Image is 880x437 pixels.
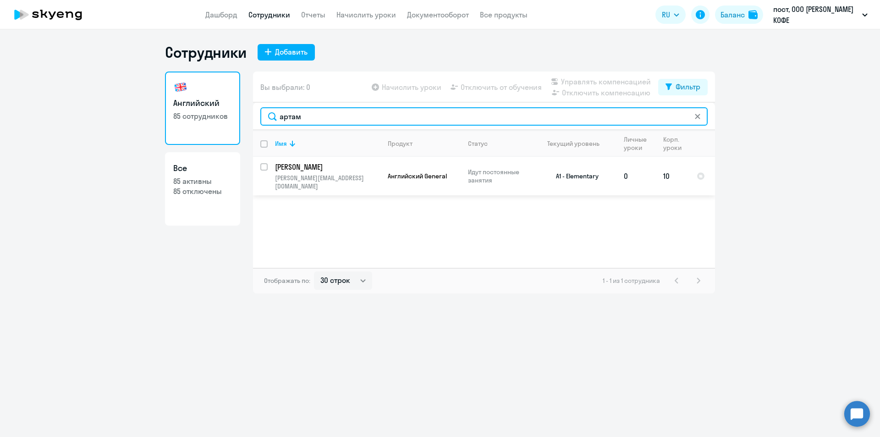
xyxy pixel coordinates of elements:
p: [PERSON_NAME][EMAIL_ADDRESS][DOMAIN_NAME] [275,174,380,190]
span: Английский General [388,172,447,180]
td: 0 [616,157,656,195]
a: Английский85 сотрудников [165,72,240,145]
span: 1 - 1 из 1 сотрудника [603,277,660,285]
h1: Сотрудники [165,43,247,61]
a: Начислить уроки [336,10,396,19]
p: [PERSON_NAME] [275,162,379,172]
div: Баланс [720,9,745,20]
td: 10 [656,157,689,195]
p: Идут постоянные занятия [468,168,531,184]
td: A1 - Elementary [531,157,616,195]
h3: Английский [173,97,232,109]
p: 85 активны [173,176,232,186]
div: Имя [275,139,380,148]
div: Продукт [388,139,412,148]
div: Добавить [275,46,308,57]
p: 85 сотрудников [173,111,232,121]
div: Продукт [388,139,460,148]
div: Текущий уровень [547,139,599,148]
button: Фильтр [658,79,708,95]
button: Балансbalance [715,6,763,24]
a: Документооборот [407,10,469,19]
span: Вы выбрали: 0 [260,82,310,93]
div: Текущий уровень [539,139,616,148]
h3: Все [173,162,232,174]
input: Поиск по имени, email, продукту или статусу [260,107,708,126]
button: Добавить [258,44,315,61]
span: Отображать по: [264,277,310,285]
a: Все85 активны85 отключены [165,152,240,226]
div: Статус [468,139,488,148]
div: Фильтр [676,81,700,92]
div: Личные уроки [624,135,649,152]
div: Имя [275,139,287,148]
p: 85 отключены [173,186,232,196]
button: пост, ООО [PERSON_NAME] КОФЕ [769,4,872,26]
button: RU [655,6,686,24]
a: Все продукты [480,10,528,19]
div: Статус [468,139,531,148]
div: Корп. уроки [663,135,683,152]
a: Сотрудники [248,10,290,19]
p: пост, ООО [PERSON_NAME] КОФЕ [773,4,858,26]
a: [PERSON_NAME] [275,162,380,172]
img: english [173,80,188,94]
img: balance [748,10,758,19]
a: Отчеты [301,10,325,19]
span: RU [662,9,670,20]
div: Корп. уроки [663,135,689,152]
a: Дашборд [205,10,237,19]
div: Личные уроки [624,135,655,152]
